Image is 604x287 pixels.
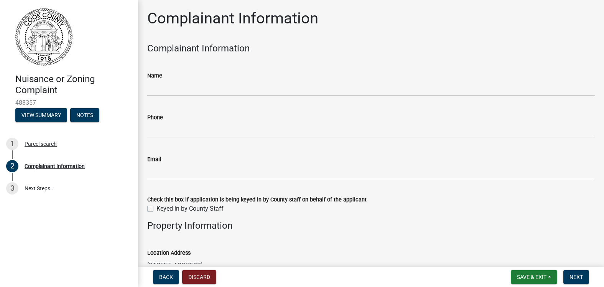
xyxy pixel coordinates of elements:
h4: Complainant Information [147,43,595,54]
label: Location Address [147,251,191,256]
button: Notes [70,108,99,122]
h4: Nuisance or Zoning Complaint [15,74,132,96]
label: Keyed in by County Staff [156,204,224,213]
button: Save & Exit [511,270,557,284]
h4: Property Information [147,220,595,231]
div: 3 [6,182,18,195]
label: Name [147,73,162,79]
button: Discard [182,270,216,284]
button: View Summary [15,108,67,122]
label: Check this box if application is being keyed in by County staff on behalf of the applicant [147,197,367,203]
div: 2 [6,160,18,172]
span: Back [159,274,173,280]
button: Back [153,270,179,284]
wm-modal-confirm: Notes [70,112,99,119]
h1: Complainant Information [147,9,318,28]
img: Cook County, Georgia [15,8,72,66]
div: Parcel search [25,141,57,147]
button: Next [563,270,589,284]
span: 488357 [15,99,123,106]
span: Save & Exit [517,274,546,280]
label: Phone [147,115,163,120]
wm-modal-confirm: Summary [15,112,67,119]
label: Email [147,157,161,162]
div: 1 [6,138,18,150]
div: Complainant Information [25,163,85,169]
span: Next [569,274,583,280]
